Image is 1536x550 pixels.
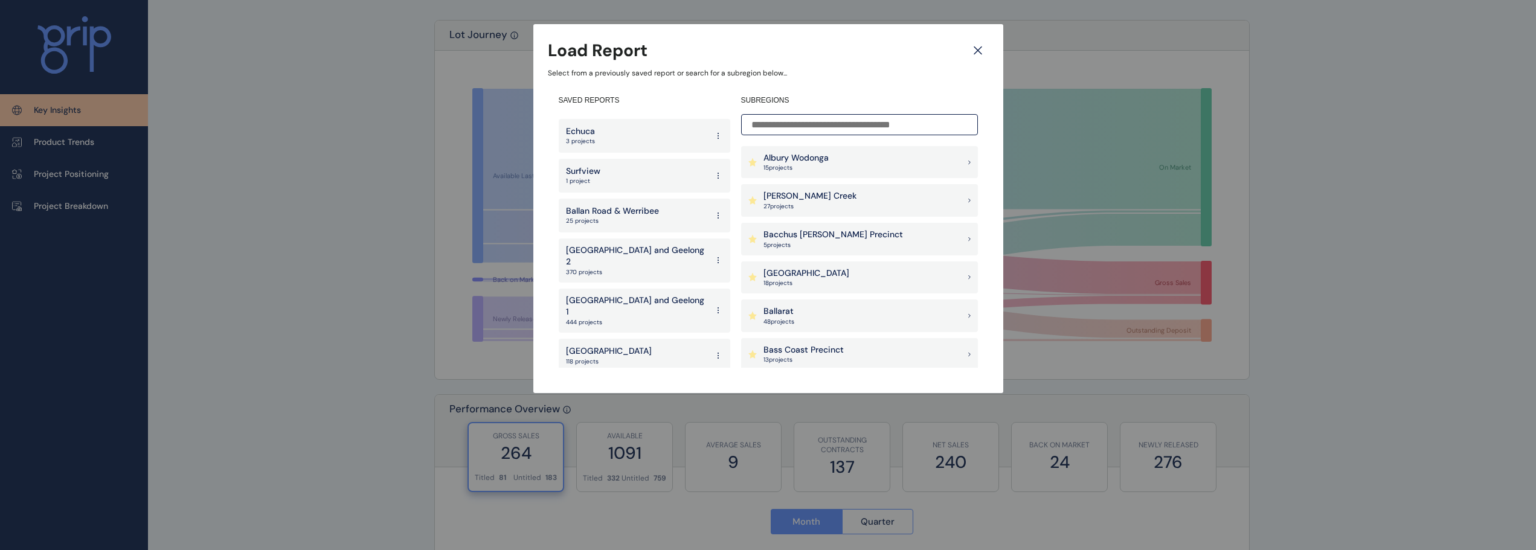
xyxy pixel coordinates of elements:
p: Bacchus [PERSON_NAME] Precinct [763,229,903,241]
p: [PERSON_NAME] Creek [763,190,856,202]
p: 48 project s [763,318,794,326]
p: 5 project s [763,241,903,249]
p: [GEOGRAPHIC_DATA] [763,267,849,280]
p: Albury Wodonga [763,152,829,164]
p: 15 project s [763,164,829,172]
p: 27 project s [763,202,856,211]
p: 13 project s [763,356,844,364]
h4: SUBREGIONS [741,95,978,106]
p: 1 project [566,177,600,185]
p: Bass Coast Precinct [763,344,844,356]
p: [GEOGRAPHIC_DATA] and Geelong 2 [566,245,707,268]
p: Echuca [566,126,595,138]
h3: Load Report [548,39,647,62]
p: 118 projects [566,357,652,366]
p: 444 projects [566,318,707,327]
h4: SAVED REPORTS [559,95,730,106]
p: Select from a previously saved report or search for a subregion below... [548,68,989,78]
p: 370 projects [566,268,707,277]
p: 3 projects [566,137,595,145]
p: 25 projects [566,217,659,225]
p: 18 project s [763,279,849,287]
p: Ballarat [763,305,794,318]
p: Ballan Road & Werribee [566,205,659,217]
p: [GEOGRAPHIC_DATA] and Geelong 1 [566,295,707,318]
p: [GEOGRAPHIC_DATA] [566,345,652,357]
p: Surfview [566,165,600,177]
